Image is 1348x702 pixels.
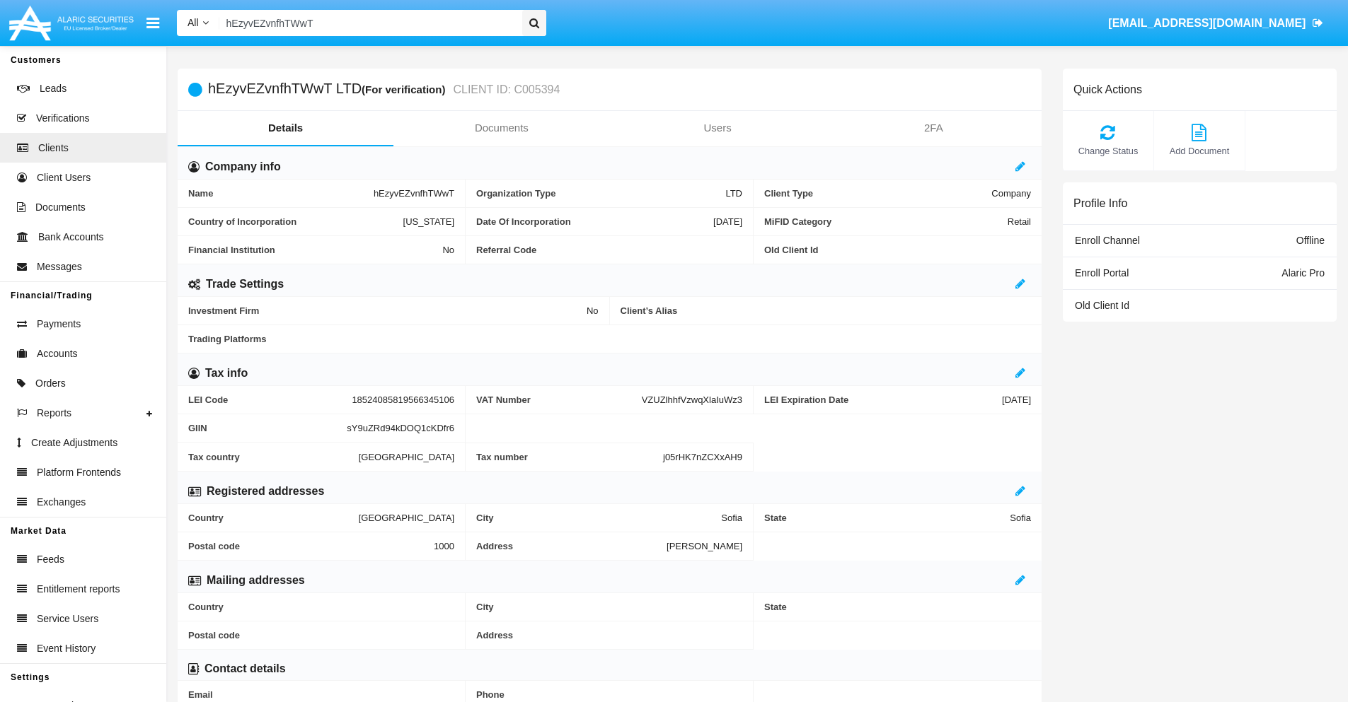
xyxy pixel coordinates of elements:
[188,245,442,255] span: Financial Institution
[476,630,742,640] span: Address
[476,602,742,612] span: City
[725,188,742,199] span: LTD
[991,188,1031,199] span: Company
[37,582,120,597] span: Entitlement reports
[188,541,434,551] span: Postal code
[38,141,69,156] span: Clients
[826,111,1042,145] a: 2FA
[403,216,454,227] span: [US_STATE]
[434,541,454,551] span: 1000
[476,245,742,255] span: Referral Code
[37,612,98,626] span: Service Users
[188,513,359,523] span: Country
[38,230,104,245] span: Bank Accounts
[37,259,82,274] span: Messages
[37,406,71,421] span: Reports
[207,484,324,499] h6: Registered addresses
[188,216,403,227] span: Country of Incorporation
[621,305,1032,316] span: Client’s Alias
[642,394,742,405] span: VZUZlhhfVzwqXlaIuWz3
[764,394,1002,405] span: LEI Expiration Date
[188,602,454,612] span: Country
[188,630,454,640] span: Postal code
[476,541,667,551] span: Address
[449,84,560,95] small: CLIENT ID: C005394
[713,216,742,227] span: [DATE]
[1075,267,1129,279] span: Enroll Portal
[36,111,89,126] span: Verifications
[721,513,742,523] span: Sofia
[1008,216,1031,227] span: Retail
[1073,83,1142,96] h6: Quick Actions
[1102,4,1330,43] a: [EMAIL_ADDRESS][DOMAIN_NAME]
[207,573,305,588] h6: Mailing addresses
[188,394,352,405] span: LEI Code
[476,513,721,523] span: City
[188,423,347,433] span: GIIN
[178,111,393,145] a: Details
[40,81,67,96] span: Leads
[7,2,136,44] img: Logo image
[442,245,454,255] span: No
[208,81,560,98] h5: hEzyvEZvnfhTWwT LTD
[188,334,1031,344] span: Trading Platforms
[177,16,219,30] a: All
[204,661,286,677] h6: Contact details
[1002,394,1031,405] span: [DATE]
[610,111,826,145] a: Users
[359,513,454,523] span: [GEOGRAPHIC_DATA]
[1075,300,1129,311] span: Old Client Id
[205,365,248,381] h6: Tax info
[476,188,725,199] span: Organization Type
[1070,144,1146,158] span: Change Status
[362,81,449,98] div: (For verification)
[188,451,359,462] span: Tax country
[37,317,81,332] span: Payments
[205,159,281,175] h6: Company info
[587,305,599,316] span: No
[35,200,86,215] span: Documents
[37,170,91,185] span: Client Users
[37,552,64,567] span: Feeds
[764,602,1031,612] span: State
[37,495,86,510] span: Exchanges
[188,188,374,199] span: Name
[764,216,1008,227] span: MiFID Category
[37,465,121,480] span: Platform Frontends
[476,452,663,462] span: Tax number
[1108,17,1306,29] span: [EMAIL_ADDRESS][DOMAIN_NAME]
[764,245,1031,255] span: Old Client Id
[31,435,117,450] span: Create Adjustments
[188,305,587,316] span: Investment Firm
[663,452,742,462] span: j05rHK7nZCXxAH9
[374,188,454,199] span: hEzyvEZvnfhTWwT
[764,188,991,199] span: Client Type
[476,394,642,405] span: VAT Number
[37,641,96,656] span: Event History
[476,216,713,227] span: Date Of Incorporation
[764,513,1010,523] span: State
[352,394,454,405] span: 18524085819566345106
[206,276,284,292] h6: Trade Settings
[219,10,517,36] input: Search
[188,689,454,700] span: Email
[347,423,454,433] span: sY9uZRd94kDOQ1cKDfr6
[1281,267,1325,279] span: Alaric Pro
[1161,144,1238,158] span: Add Document
[667,541,742,551] span: [PERSON_NAME]
[1296,235,1325,246] span: Offline
[1010,513,1031,523] span: Sofia
[188,17,199,28] span: All
[35,376,66,391] span: Orders
[1075,235,1140,246] span: Enroll Channel
[37,346,78,361] span: Accounts
[476,689,742,700] span: Phone
[1073,197,1127,210] h6: Profile Info
[359,451,454,462] span: [GEOGRAPHIC_DATA]
[393,111,609,145] a: Documents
